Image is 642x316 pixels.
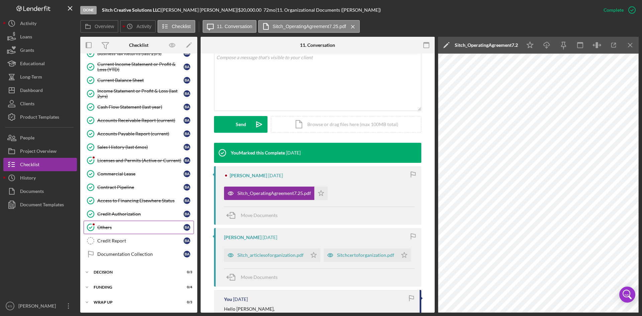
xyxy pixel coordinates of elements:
[20,144,57,160] div: Project Overview
[84,47,194,60] a: Business Tax Returns (last 2yrs)BA
[20,131,34,146] div: People
[3,30,77,43] a: Loans
[84,207,194,221] a: Credit AuthorizationBA
[20,84,43,99] div: Dashboard
[184,130,190,137] div: B A
[286,150,301,155] time: 2025-08-01 14:27
[84,154,194,167] a: Licenses and Permits (Active or Current)BA
[337,252,394,258] div: Sitchcertoforganization.pdf
[233,297,248,302] time: 2025-07-25 20:12
[97,198,184,203] div: Access to Financing Elsewhere Status
[324,248,411,262] button: Sitchcertoforganization.pdf
[20,110,59,125] div: Product Templates
[129,42,148,48] div: Checklist
[84,234,194,247] a: Credit ReportBA
[184,90,190,97] div: B A
[136,24,151,29] label: Activity
[3,97,77,110] button: Clients
[262,235,277,240] time: 2025-07-25 23:22
[224,207,284,224] button: Move Documents
[20,70,42,85] div: Long-Term
[97,62,184,72] div: Current Income Statement or Profit & Loss (YTD)
[263,7,276,13] div: 72 mo
[97,144,184,150] div: Sales History (last 6mos)
[224,235,261,240] div: [PERSON_NAME]
[224,269,284,286] button: Move Documents
[236,116,246,133] div: Send
[276,7,381,13] div: | 11. Organizational Documents ([PERSON_NAME])
[80,20,118,33] button: Overview
[224,305,413,313] p: Hello [PERSON_NAME],
[84,127,194,140] a: Accounts Payable Report (current)BA
[455,42,518,48] div: Sitch_OperatingAgreement7.25.pdf
[3,70,77,84] button: Long-Term
[84,167,194,181] a: Commercial LeaseBA
[184,224,190,231] div: B A
[3,198,77,211] button: Document Templates
[237,252,304,258] div: Sitch_articlesoforganization.pdf
[97,118,184,123] div: Accounts Receivable Report (current)
[3,17,77,30] a: Activity
[84,247,194,261] a: Documentation CollectionBA
[20,185,44,200] div: Documents
[184,237,190,244] div: B A
[238,7,263,13] div: $20,000.00
[17,299,60,314] div: [PERSON_NAME]
[97,238,184,243] div: Credit Report
[184,251,190,257] div: B A
[97,185,184,190] div: Contract Pipeline
[214,116,267,133] button: Send
[300,42,335,48] div: 11. Conversation
[3,84,77,97] button: Dashboard
[97,131,184,136] div: Accounts Payable Report (current)
[268,173,283,178] time: 2025-07-31 14:44
[84,87,194,100] a: Income Statement or Profit & Loss (last 2yrs)BA
[3,110,77,124] button: Product Templates
[84,221,194,234] a: OthersBA
[224,248,320,262] button: Sitch_articlesoforganization.pdf
[84,114,194,127] a: Accounts Receivable Report (current)BA
[3,171,77,185] button: History
[94,270,176,274] div: Decision
[231,150,285,155] div: You Marked this Complete
[102,7,160,13] b: Sitch Creative Solutions LLC
[84,181,194,194] a: Contract PipelineBA
[20,158,39,173] div: Checklist
[20,43,34,59] div: Grants
[184,211,190,217] div: B A
[84,60,194,74] a: Current Income Statement or Profit & Loss (YTD)BA
[97,88,184,99] div: Income Statement or Profit & Loss (last 2yrs)
[3,43,77,57] a: Grants
[102,7,162,13] div: |
[230,173,267,178] div: [PERSON_NAME]
[258,20,359,33] button: Sitch_OperatingAgreement7.25.pdf
[184,77,190,84] div: B A
[184,171,190,177] div: B A
[97,104,184,110] div: Cash Flow Statement (last year)
[84,140,194,154] a: Sales History (last 6mos)BA
[180,285,192,289] div: 0 / 4
[619,287,635,303] div: Open Intercom Messenger
[97,225,184,230] div: Others
[84,100,194,114] a: Cash Flow Statement (last year)BA
[3,158,77,171] button: Checklist
[184,184,190,191] div: B A
[97,171,184,177] div: Commercial Lease
[241,274,278,280] span: Move Documents
[20,97,34,112] div: Clients
[180,300,192,304] div: 0 / 3
[184,50,190,57] div: B A
[97,78,184,83] div: Current Balance Sheet
[172,24,191,29] label: Checklist
[84,74,194,87] a: Current Balance SheetBA
[3,57,77,70] button: Educational
[3,144,77,158] button: Project Overview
